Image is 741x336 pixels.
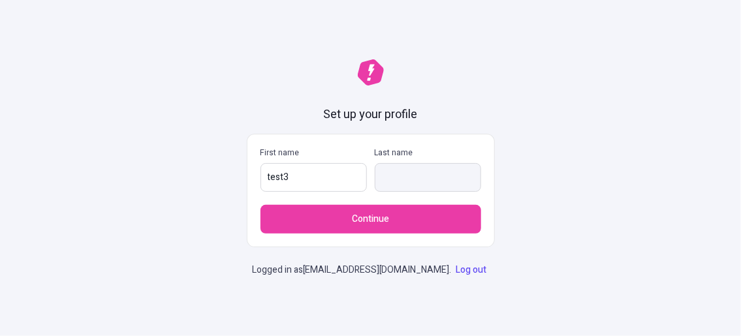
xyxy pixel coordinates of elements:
span: Continue [352,212,389,226]
button: Continue [260,205,481,234]
p: Last name [375,147,481,158]
h1: Set up your profile [324,106,418,123]
p: First name [260,147,367,158]
a: Log out [453,263,489,277]
input: First name [260,163,367,192]
p: Logged in as [EMAIL_ADDRESS][DOMAIN_NAME] . [252,263,489,277]
input: Last name [375,163,481,192]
